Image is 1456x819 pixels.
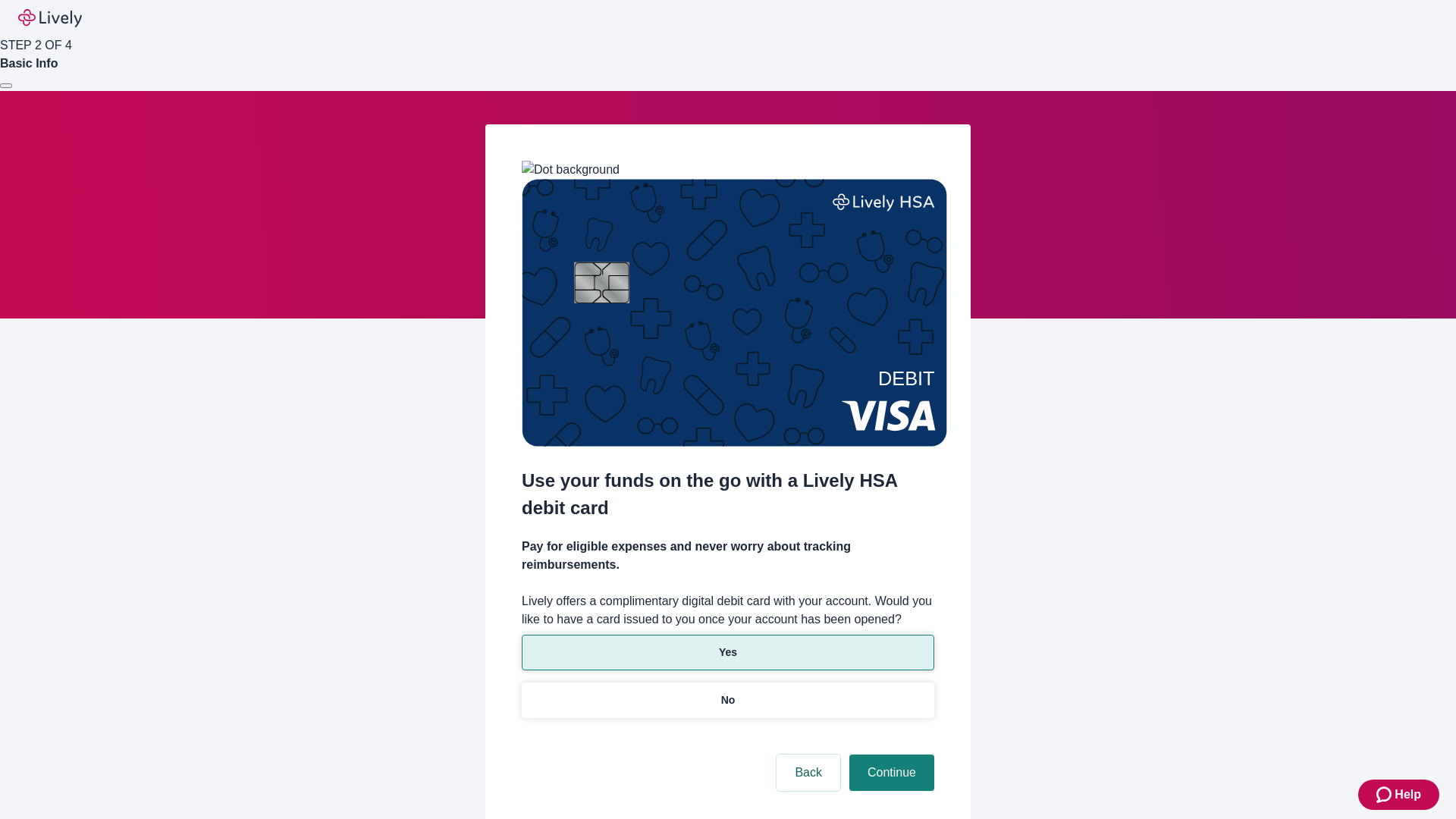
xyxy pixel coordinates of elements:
[522,682,934,718] button: No
[522,592,934,629] label: Lively offers a complimentary digital debit card with your account. Would you like to have a card...
[522,635,934,670] button: Yes
[849,755,934,791] button: Continue
[18,9,82,27] img: Lively
[522,467,934,522] h2: Use your funds on the go with a Lively HSA debit card
[522,179,947,447] img: Debit card
[1358,780,1439,810] button: Zendesk support iconHelp
[777,755,840,791] button: Back
[522,161,620,179] img: Dot background
[522,538,934,574] h4: Pay for eligible expenses and never worry about tracking reimbursements.
[721,692,736,708] p: No
[1395,786,1421,804] span: Help
[719,645,737,661] p: Yes
[1376,786,1395,804] svg: Zendesk support icon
